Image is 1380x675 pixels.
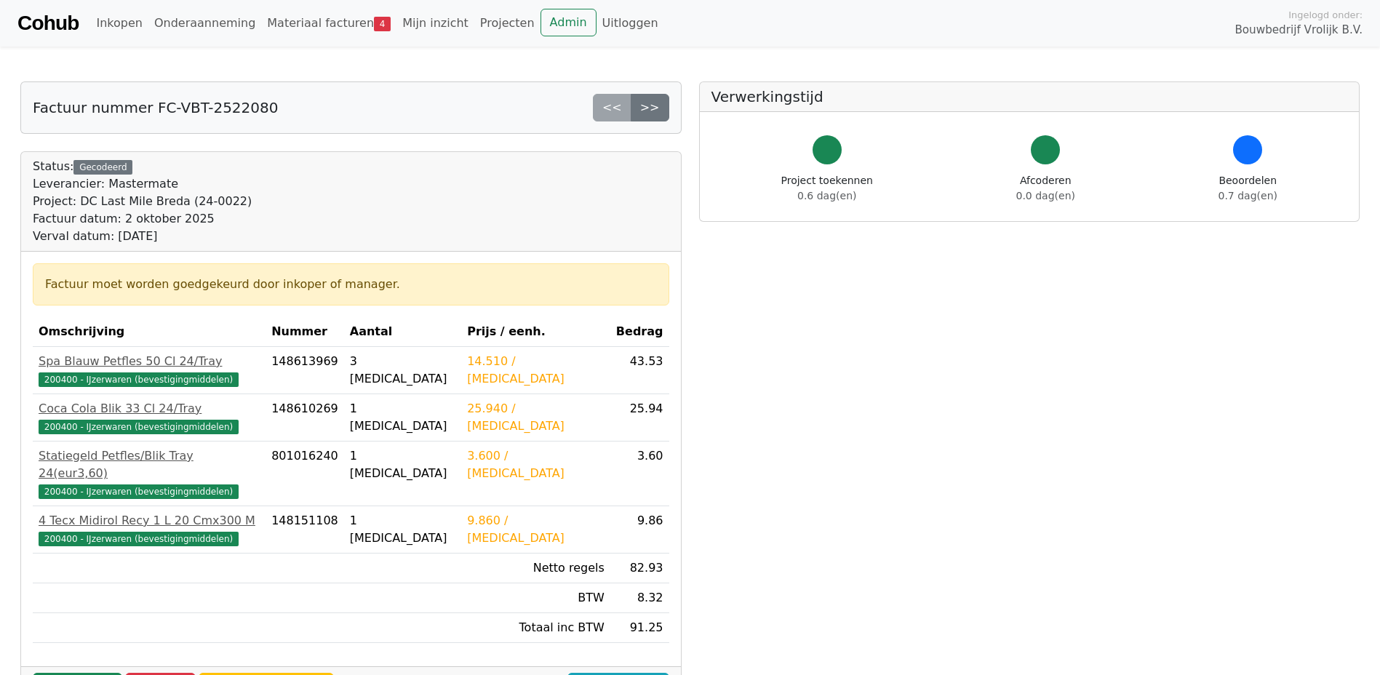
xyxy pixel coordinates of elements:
h5: Verwerkingstijd [711,88,1348,105]
div: Project toekennen [781,173,873,204]
td: 25.94 [610,394,669,442]
a: Mijn inzicht [396,9,474,38]
a: Cohub [17,6,79,41]
td: 43.53 [610,347,669,394]
th: Aantal [344,317,461,347]
span: 200400 - IJzerwaren (bevestigingmiddelen) [39,484,239,499]
div: 1 [MEDICAL_DATA] [350,447,455,482]
td: 82.93 [610,554,669,583]
span: 0.7 dag(en) [1219,190,1277,201]
span: 0.0 dag(en) [1016,190,1075,201]
div: Factuur moet worden goedgekeurd door inkoper of manager. [45,276,657,293]
div: Spa Blauw Petfles 50 Cl 24/Tray [39,353,260,370]
td: 91.25 [610,613,669,643]
div: Leverancier: Mastermate [33,175,252,193]
a: Materiaal facturen4 [261,9,396,38]
div: Coca Cola Blik 33 Cl 24/Tray [39,400,260,418]
td: 148151108 [266,506,344,554]
span: 4 [374,17,391,31]
span: 0.6 dag(en) [797,190,856,201]
a: Onderaanneming [148,9,261,38]
div: Verval datum: [DATE] [33,228,252,245]
td: Totaal inc BTW [461,613,610,643]
a: Statiegeld Petfles/Blik Tray 24(eur3,60)200400 - IJzerwaren (bevestigingmiddelen) [39,447,260,500]
span: 200400 - IJzerwaren (bevestigingmiddelen) [39,372,239,387]
h5: Factuur nummer FC-VBT-2522080 [33,99,278,116]
a: Spa Blauw Petfles 50 Cl 24/Tray200400 - IJzerwaren (bevestigingmiddelen) [39,353,260,388]
th: Nummer [266,317,344,347]
td: 801016240 [266,442,344,506]
div: 3 [MEDICAL_DATA] [350,353,455,388]
div: Afcoderen [1016,173,1075,204]
td: BTW [461,583,610,613]
div: 25.940 / [MEDICAL_DATA] [467,400,605,435]
div: Factuur datum: 2 oktober 2025 [33,210,252,228]
div: Project: DC Last Mile Breda (24-0022) [33,193,252,210]
a: 4 Tecx Midirol Recy 1 L 20 Cmx300 M200400 - IJzerwaren (bevestigingmiddelen) [39,512,260,547]
div: 9.860 / [MEDICAL_DATA] [467,512,605,547]
th: Omschrijving [33,317,266,347]
td: 148613969 [266,347,344,394]
a: Projecten [474,9,541,38]
td: 9.86 [610,506,669,554]
div: Status: [33,158,252,245]
div: 14.510 / [MEDICAL_DATA] [467,353,605,388]
div: 3.600 / [MEDICAL_DATA] [467,447,605,482]
span: Bouwbedrijf Vrolijk B.V. [1235,22,1363,39]
td: 148610269 [266,394,344,442]
div: Beoordelen [1219,173,1277,204]
div: 1 [MEDICAL_DATA] [350,400,455,435]
div: Gecodeerd [73,160,132,175]
a: Inkopen [90,9,148,38]
td: 3.60 [610,442,669,506]
a: Uitloggen [597,9,664,38]
span: 200400 - IJzerwaren (bevestigingmiddelen) [39,532,239,546]
th: Prijs / eenh. [461,317,610,347]
a: Admin [541,9,597,36]
div: Statiegeld Petfles/Blik Tray 24(eur3,60) [39,447,260,482]
td: Netto regels [461,554,610,583]
th: Bedrag [610,317,669,347]
td: 8.32 [610,583,669,613]
span: Ingelogd onder: [1288,8,1363,22]
div: 4 Tecx Midirol Recy 1 L 20 Cmx300 M [39,512,260,530]
a: Coca Cola Blik 33 Cl 24/Tray200400 - IJzerwaren (bevestigingmiddelen) [39,400,260,435]
div: 1 [MEDICAL_DATA] [350,512,455,547]
span: 200400 - IJzerwaren (bevestigingmiddelen) [39,420,239,434]
a: >> [631,94,669,121]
